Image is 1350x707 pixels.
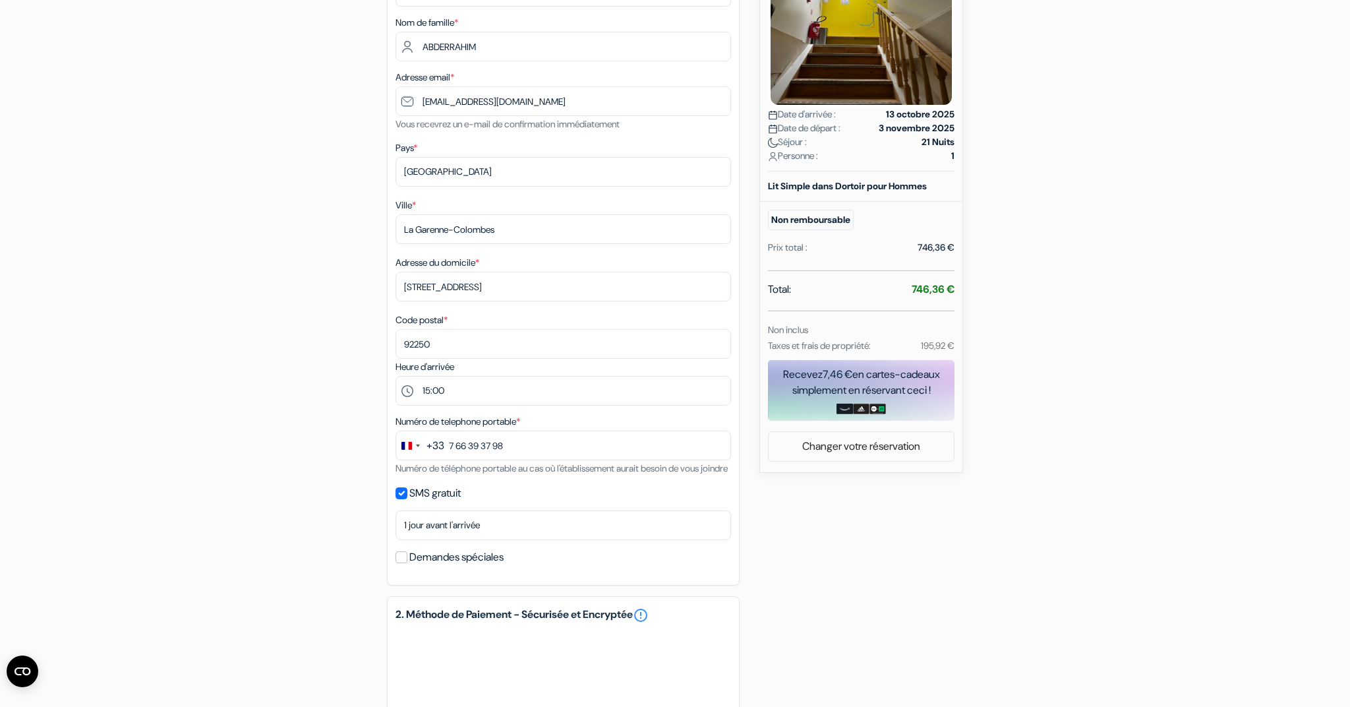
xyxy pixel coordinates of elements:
small: Taxes et frais de propriété: [768,340,871,352]
div: 746,36 € [918,241,954,255]
label: Code postal [396,313,448,327]
img: calendar.svg [768,110,778,120]
small: Non inclus [768,324,808,336]
img: moon.svg [768,138,778,148]
span: Date de départ : [768,121,840,135]
label: Demandes spéciales [409,548,504,567]
small: Numéro de téléphone portable au cas où l'établissement aurait besoin de vous joindre [396,462,728,474]
label: Adresse du domicile [396,256,479,270]
label: SMS gratuit [409,484,461,503]
span: Total: [768,282,791,297]
span: Séjour : [768,135,807,149]
label: Pays [396,141,417,155]
strong: 3 novembre 2025 [879,121,954,135]
input: Entrer adresse e-mail [396,86,731,116]
span: 7,46 € [823,367,852,381]
small: Non remboursable [768,210,854,230]
label: Nom de famille [396,16,458,30]
a: error_outline [633,607,649,623]
label: Adresse email [396,71,454,84]
a: Changer votre réservation [769,434,954,459]
strong: 1 [951,149,954,163]
small: 195,92 € [921,340,954,352]
strong: 13 octobre 2025 [886,108,954,121]
strong: 21 Nuits [922,135,954,149]
img: adidas-card.png [853,404,869,414]
input: 6 12 34 56 78 [396,431,731,460]
img: calendar.svg [768,124,778,134]
button: Change country, selected France (+33) [396,431,444,460]
button: Ouvrir le widget CMP [7,656,38,687]
img: amazon-card-no-text.png [836,404,853,414]
div: Recevez en cartes-cadeaux simplement en réservant ceci ! [768,367,954,398]
img: uber-uber-eats-card.png [869,404,886,414]
img: user_icon.svg [768,152,778,162]
label: Heure d'arrivée [396,360,454,374]
div: Prix total : [768,241,807,255]
span: Personne : [768,149,818,163]
h5: 2. Méthode de Paiement - Sécurisée et Encryptée [396,607,731,623]
span: Date d'arrivée : [768,108,836,121]
label: Ville [396,199,416,212]
label: Numéro de telephone portable [396,415,520,429]
small: Vous recevrez un e-mail de confirmation immédiatement [396,118,620,130]
strong: 746,36 € [912,282,954,296]
input: Entrer le nom de famille [396,32,731,61]
b: Lit Simple dans Dortoir pour Hommes [768,180,927,192]
div: +33 [426,438,444,454]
